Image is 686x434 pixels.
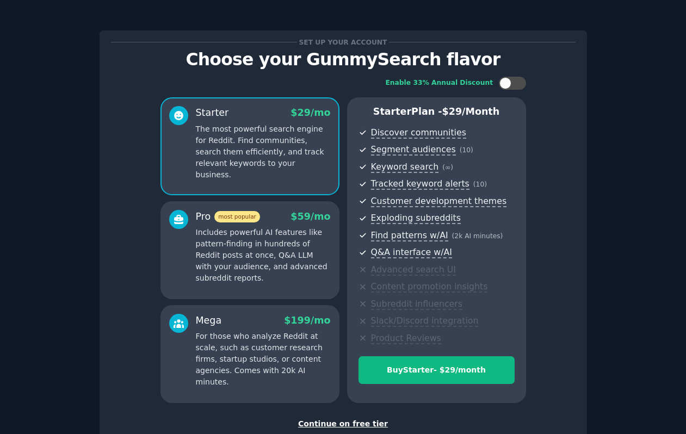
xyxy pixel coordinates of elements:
span: ( 2k AI minutes ) [452,232,503,240]
span: Content promotion insights [371,281,488,293]
div: Mega [196,314,222,327]
span: Tracked keyword alerts [371,178,469,190]
span: Segment audiences [371,144,456,156]
div: Enable 33% Annual Discount [386,78,493,88]
span: Advanced search UI [371,264,456,276]
div: Starter [196,106,229,120]
span: $ 29 /month [442,106,500,117]
span: Q&A interface w/AI [371,247,452,258]
span: $ 199 /mo [284,315,330,326]
span: ( 10 ) [460,146,473,154]
span: ( ∞ ) [442,164,453,171]
p: Includes powerful AI features like pattern-finding in hundreds of Reddit posts at once, Q&A LLM w... [196,227,331,284]
span: Keyword search [371,162,439,173]
p: Choose your GummySearch flavor [111,50,576,69]
span: Find patterns w/AI [371,230,448,241]
p: Starter Plan - [359,105,515,119]
span: $ 29 /mo [291,107,330,118]
span: Set up your account [297,36,389,48]
p: For those who analyze Reddit at scale, such as customer research firms, startup studios, or conte... [196,331,331,388]
div: Buy Starter - $ 29 /month [359,364,514,376]
button: BuyStarter- $29/month [359,356,515,384]
span: ( 10 ) [473,181,487,188]
span: Discover communities [371,127,466,139]
span: Subreddit influencers [371,299,462,310]
div: Pro [196,210,260,224]
span: Product Reviews [371,333,441,344]
p: The most powerful search engine for Reddit. Find communities, search them efficiently, and track ... [196,123,331,181]
span: Slack/Discord integration [371,315,479,327]
span: Exploding subreddits [371,213,461,224]
div: Continue on free tier [111,418,576,430]
span: $ 59 /mo [291,211,330,222]
span: most popular [214,211,260,222]
span: Customer development themes [371,196,507,207]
